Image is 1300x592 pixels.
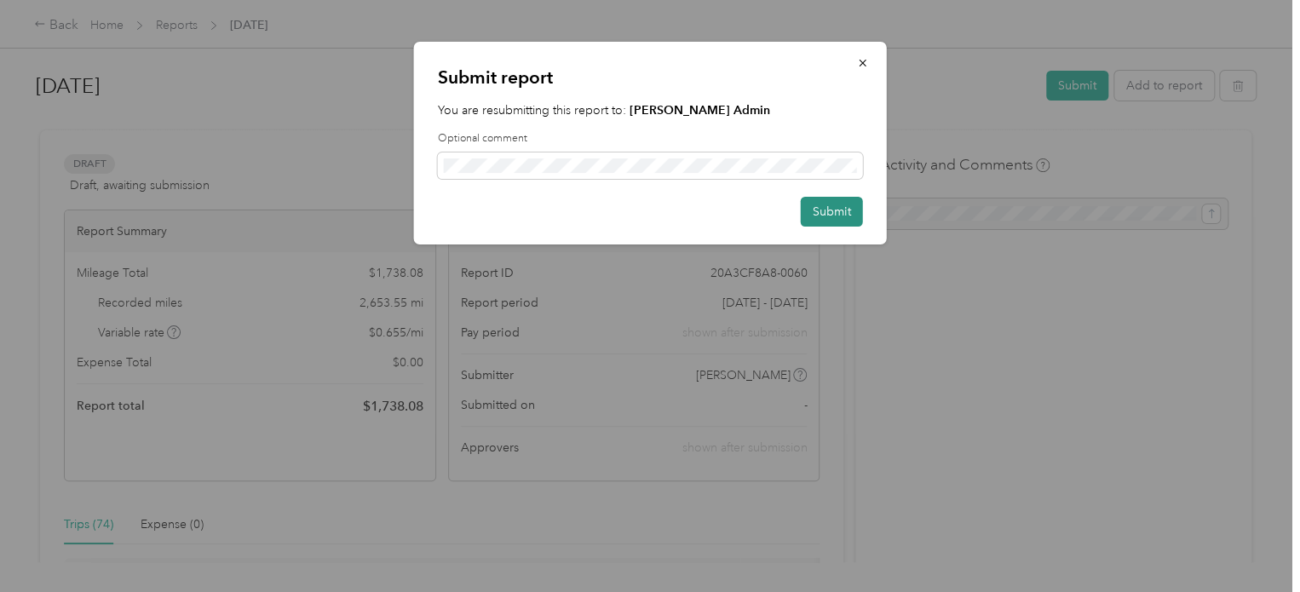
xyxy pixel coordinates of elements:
strong: [PERSON_NAME] Admin [630,103,770,118]
button: Submit [801,197,863,227]
label: Optional comment [438,131,863,147]
iframe: Everlance-gr Chat Button Frame [1205,497,1300,592]
p: You are resubmitting this report to: [438,101,863,119]
p: Submit report [438,66,863,89]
